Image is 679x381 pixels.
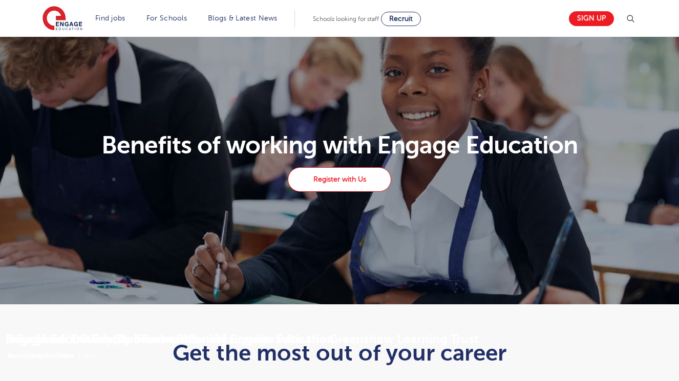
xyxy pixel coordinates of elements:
[95,14,125,22] a: Find jobs
[313,15,379,23] span: Schools looking for staff
[389,15,413,23] span: Recruit
[43,6,82,32] img: Engage Education
[381,12,421,26] a: Recruit
[37,133,643,158] h1: Benefits of working with Engage Education
[569,11,614,26] a: Sign up
[208,14,278,22] a: Blogs & Latest News
[288,167,391,192] a: Register with Us
[146,14,187,22] a: For Schools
